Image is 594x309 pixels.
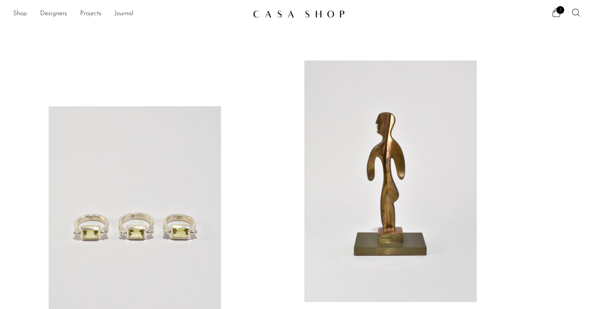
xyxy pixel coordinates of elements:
[13,7,246,21] ul: NEW HEADER MENU
[13,7,246,21] nav: Desktop navigation
[13,9,27,19] a: Shop
[114,9,134,19] a: Journal
[556,6,564,14] span: 1
[40,9,67,19] a: Designers
[80,9,101,19] a: Projects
